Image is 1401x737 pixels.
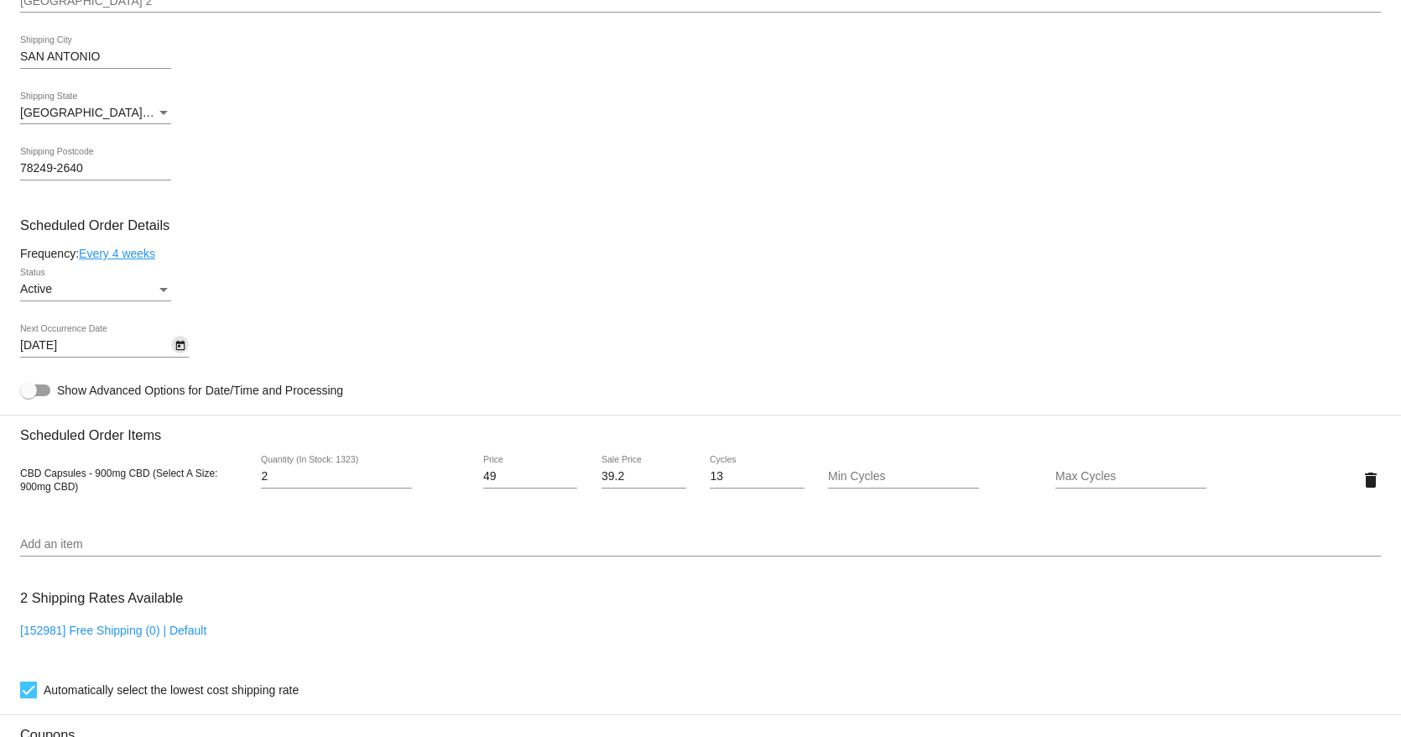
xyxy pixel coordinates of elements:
[20,107,171,120] mat-select: Shipping State
[1361,470,1381,490] mat-icon: delete
[20,624,206,637] a: [152981] Free Shipping (0) | Default
[20,106,217,119] span: [GEOGRAPHIC_DATA] | [US_STATE]
[20,282,52,295] span: Active
[828,470,979,483] input: Min Cycles
[20,538,1381,551] input: Add an item
[20,580,183,616] h3: 2 Shipping Rates Available
[1055,470,1206,483] input: Max Cycles
[20,283,171,296] mat-select: Status
[602,470,686,483] input: Sale Price
[20,468,217,493] span: CBD Capsules - 900mg CBD (Select A Size: 900mg CBD)
[20,50,171,64] input: Shipping City
[20,415,1381,443] h3: Scheduled Order Items
[79,247,155,260] a: Every 4 weeks
[20,217,1381,233] h3: Scheduled Order Details
[171,336,189,353] button: Open calendar
[710,470,804,483] input: Cycles
[261,470,412,483] input: Quantity (In Stock: 1323)
[20,339,171,353] input: Next Occurrence Date
[20,247,1381,260] div: Frequency:
[44,680,299,700] span: Automatically select the lowest cost shipping rate
[20,162,171,175] input: Shipping Postcode
[57,382,343,399] span: Show Advanced Options for Date/Time and Processing
[483,470,577,483] input: Price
